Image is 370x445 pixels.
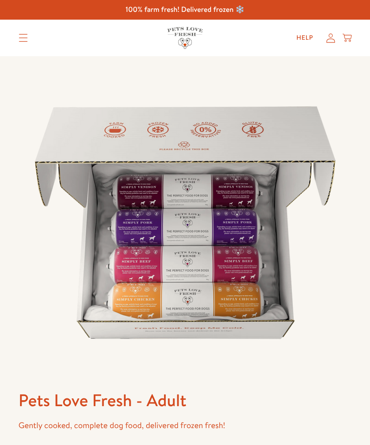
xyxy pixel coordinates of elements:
summary: Translation missing: en.sections.header.menu [11,26,35,49]
h1: Pets Love Fresh - Adult [19,389,352,411]
a: Help [289,29,321,47]
img: Pets Love Fresh [167,27,203,48]
img: Pets Love Fresh - Adult [19,56,352,389]
p: Gently cooked, complete dog food, delivered frozen fresh! [19,419,352,433]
